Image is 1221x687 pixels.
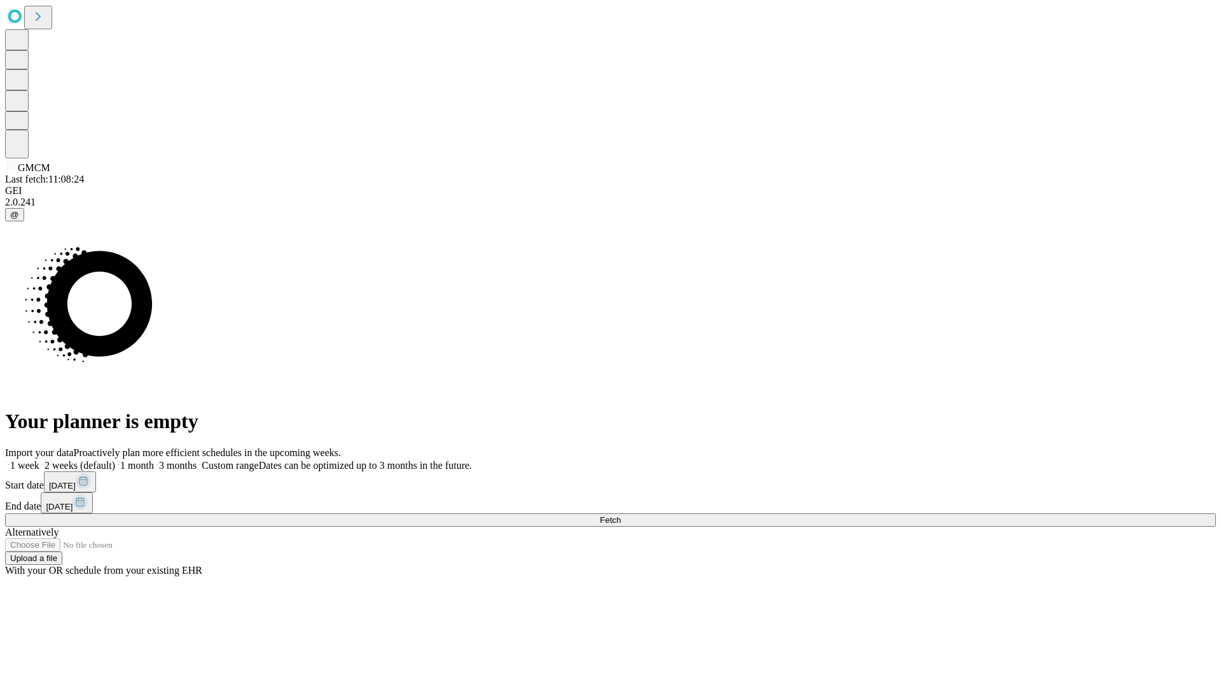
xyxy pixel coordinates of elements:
[5,471,1216,492] div: Start date
[10,210,19,219] span: @
[259,460,472,471] span: Dates can be optimized up to 3 months in the future.
[5,208,24,221] button: @
[120,460,154,471] span: 1 month
[49,481,76,490] span: [DATE]
[74,447,341,458] span: Proactively plan more efficient schedules in the upcoming weeks.
[5,527,59,538] span: Alternatively
[202,460,258,471] span: Custom range
[5,447,74,458] span: Import your data
[10,460,39,471] span: 1 week
[5,513,1216,527] button: Fetch
[5,197,1216,208] div: 2.0.241
[5,552,62,565] button: Upload a file
[5,410,1216,433] h1: Your planner is empty
[159,460,197,471] span: 3 months
[600,515,621,525] span: Fetch
[46,502,72,511] span: [DATE]
[5,565,202,576] span: With your OR schedule from your existing EHR
[41,492,93,513] button: [DATE]
[5,492,1216,513] div: End date
[5,174,84,184] span: Last fetch: 11:08:24
[44,471,96,492] button: [DATE]
[45,460,115,471] span: 2 weeks (default)
[18,162,50,173] span: GMCM
[5,185,1216,197] div: GEI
